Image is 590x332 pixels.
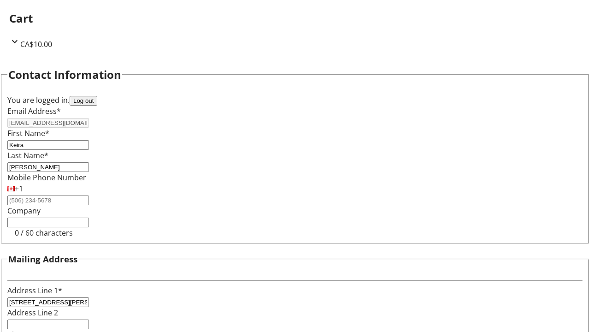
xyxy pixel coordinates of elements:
input: Address [7,297,89,307]
label: Address Line 2 [7,308,58,318]
h2: Contact Information [8,66,121,83]
div: You are logged in. [7,95,583,106]
tr-character-limit: 0 / 60 characters [15,228,73,238]
label: First Name* [7,128,49,138]
label: Mobile Phone Number [7,172,86,183]
label: Address Line 1* [7,285,62,296]
label: Company [7,206,41,216]
span: CA$10.00 [20,39,52,49]
input: (506) 234-5678 [7,196,89,205]
label: Last Name* [7,150,48,160]
h3: Mailing Address [8,253,77,266]
h2: Cart [9,10,581,27]
label: Email Address* [7,106,61,116]
button: Log out [70,96,97,106]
